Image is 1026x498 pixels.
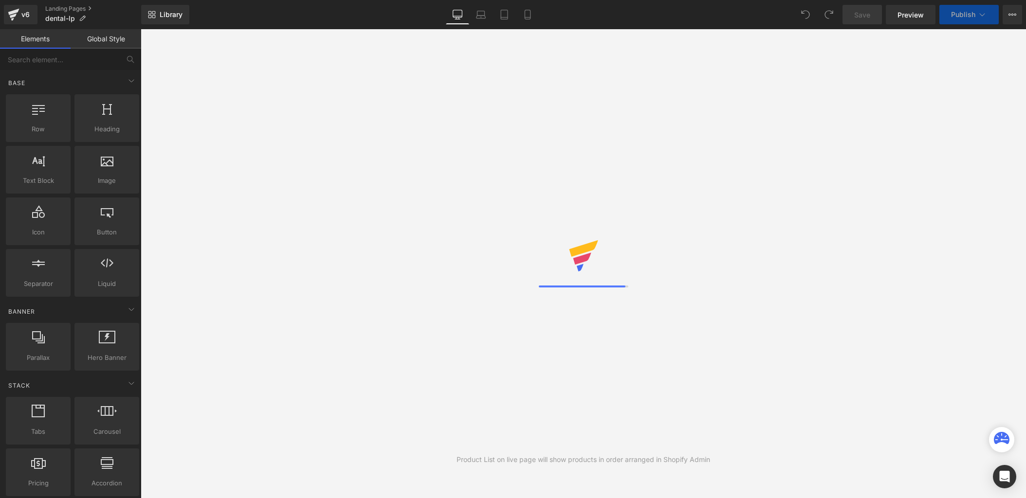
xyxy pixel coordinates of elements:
[7,78,26,88] span: Base
[9,176,68,186] span: Text Block
[493,5,516,24] a: Tablet
[77,227,136,237] span: Button
[469,5,493,24] a: Laptop
[886,5,935,24] a: Preview
[796,5,815,24] button: Undo
[457,454,710,465] div: Product List on live page will show products in order arranged in Shopify Admin
[9,227,68,237] span: Icon
[160,10,183,19] span: Library
[9,124,68,134] span: Row
[77,279,136,289] span: Liquid
[77,176,136,186] span: Image
[19,8,32,21] div: v6
[9,279,68,289] span: Separator
[819,5,839,24] button: Redo
[446,5,469,24] a: Desktop
[77,427,136,437] span: Carousel
[77,353,136,363] span: Hero Banner
[9,427,68,437] span: Tabs
[9,478,68,488] span: Pricing
[77,124,136,134] span: Heading
[45,15,75,22] span: dental-lp
[7,381,31,390] span: Stack
[7,307,36,316] span: Banner
[854,10,870,20] span: Save
[77,478,136,488] span: Accordion
[45,5,141,13] a: Landing Pages
[4,5,37,24] a: v6
[516,5,539,24] a: Mobile
[993,465,1016,488] div: Open Intercom Messenger
[951,11,975,18] span: Publish
[141,5,189,24] a: New Library
[1003,5,1022,24] button: More
[939,5,999,24] button: Publish
[71,29,141,49] a: Global Style
[9,353,68,363] span: Parallax
[898,10,924,20] span: Preview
